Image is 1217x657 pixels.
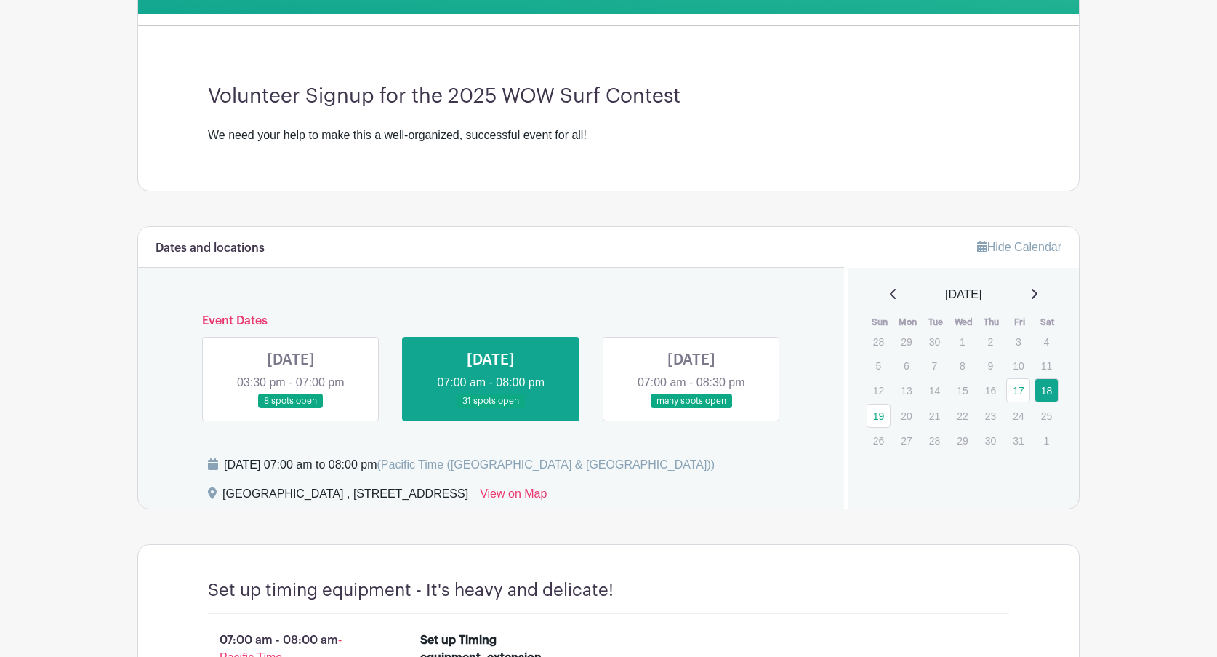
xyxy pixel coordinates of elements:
p: 12 [867,379,891,402]
th: Wed [949,315,978,330]
h6: Event Dates [190,314,792,328]
p: 20 [894,405,918,427]
p: 28 [867,330,891,353]
p: 8 [950,354,974,377]
p: 5 [867,354,891,377]
div: [DATE] 07:00 am to 08:00 pm [224,456,715,474]
p: 30 [979,429,1003,452]
th: Thu [978,315,1006,330]
th: Fri [1005,315,1034,330]
p: 23 [979,405,1003,427]
p: 21 [923,405,947,427]
p: 6 [894,354,918,377]
p: 1 [950,330,974,353]
th: Mon [893,315,922,330]
p: 28 [923,429,947,452]
a: 17 [1006,378,1030,402]
p: 1 [1035,429,1059,452]
span: (Pacific Time ([GEOGRAPHIC_DATA] & [GEOGRAPHIC_DATA])) [377,458,715,471]
th: Sat [1034,315,1062,330]
span: [DATE] [945,286,981,303]
p: 2 [979,330,1003,353]
p: 13 [894,379,918,402]
p: 16 [979,379,1003,402]
p: 29 [894,330,918,353]
a: 18 [1035,378,1059,402]
h3: Volunteer Signup for the 2025 WOW Surf Contest [208,84,1009,109]
p: 22 [950,405,974,427]
p: 31 [1006,429,1030,452]
p: 25 [1035,405,1059,427]
p: 27 [894,429,918,452]
h4: Set up timing equipment - It's heavy and delicate! [208,580,614,601]
p: 3 [1006,330,1030,353]
p: 11 [1035,354,1059,377]
th: Tue [922,315,950,330]
div: [GEOGRAPHIC_DATA] , [STREET_ADDRESS] [222,485,468,509]
p: 26 [867,429,891,452]
a: View on Map [480,485,547,509]
h6: Dates and locations [156,242,265,255]
p: 10 [1006,354,1030,377]
p: 15 [950,379,974,402]
p: 4 [1035,330,1059,353]
p: 24 [1006,405,1030,427]
p: 29 [950,429,974,452]
p: 14 [923,379,947,402]
p: 7 [923,354,947,377]
a: 19 [867,404,891,428]
th: Sun [866,315,894,330]
p: 9 [979,354,1003,377]
a: Hide Calendar [977,241,1061,253]
p: 30 [923,330,947,353]
div: We need your help to make this a well-organized, successful event for all! [208,127,1009,144]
